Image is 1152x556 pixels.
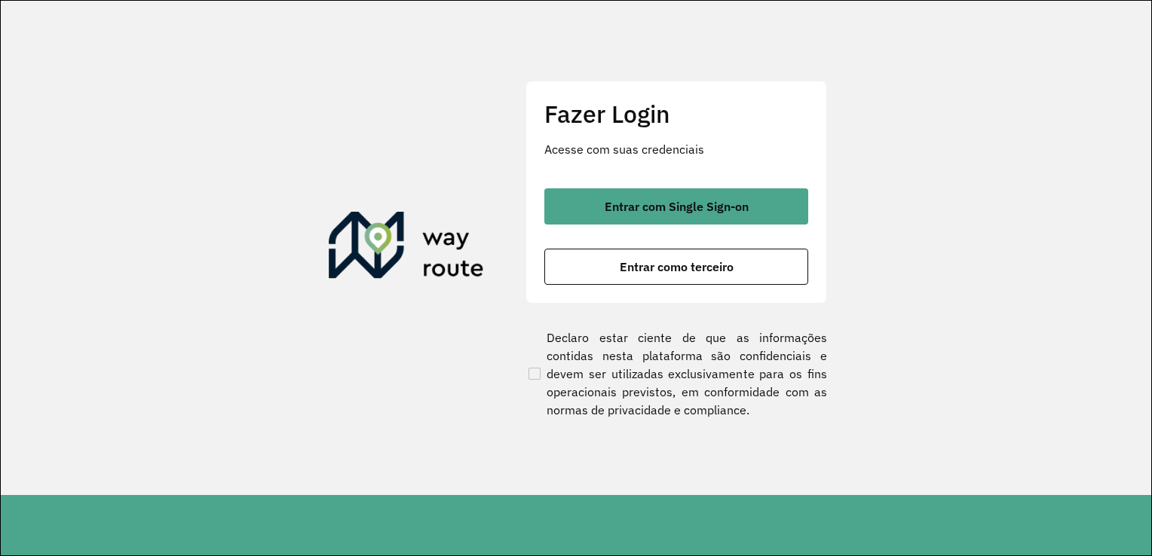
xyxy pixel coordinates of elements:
[605,200,749,212] span: Entrar com Single Sign-on
[525,328,827,419] label: Declaro estar ciente de que as informações contidas nesta plataforma são confidenciais e devem se...
[620,261,734,273] span: Entrar como terceiro
[544,140,808,158] p: Acesse com suas credenciais
[329,212,484,284] img: Roteirizador AmbevTech
[544,99,808,128] h2: Fazer Login
[544,249,808,285] button: button
[544,188,808,225] button: button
